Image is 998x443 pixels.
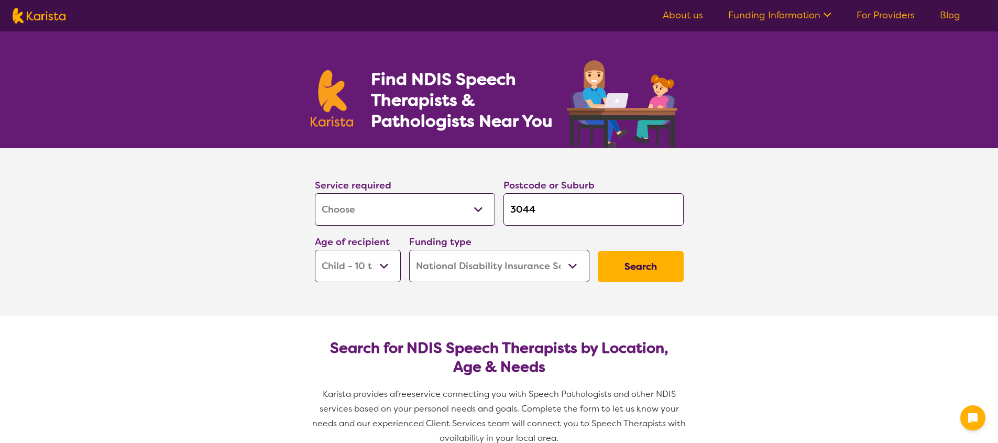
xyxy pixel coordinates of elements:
[940,9,960,21] a: Blog
[598,251,684,282] button: Search
[409,236,471,248] label: Funding type
[503,179,595,192] label: Postcode or Suburb
[315,236,390,248] label: Age of recipient
[13,8,65,24] img: Karista logo
[558,57,688,148] img: speech-therapy
[323,389,395,400] span: Karista provides a
[323,339,675,376] h2: Search for NDIS Speech Therapists by Location, Age & Needs
[503,193,684,226] input: Type
[395,389,412,400] span: free
[311,70,354,127] img: Karista logo
[371,69,565,131] h1: Find NDIS Speech Therapists & Pathologists Near You
[728,9,831,21] a: Funding Information
[315,179,391,192] label: Service required
[663,9,703,21] a: About us
[857,9,915,21] a: For Providers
